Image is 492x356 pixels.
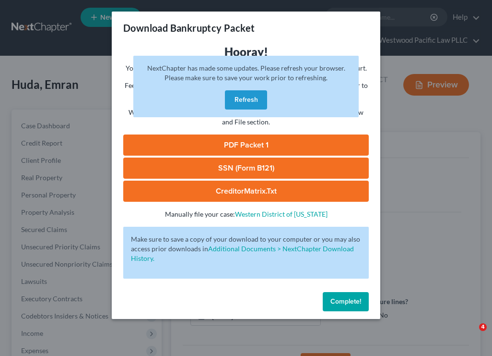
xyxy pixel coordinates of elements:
a: CreditorMatrix.txt [123,181,369,202]
h3: Download Bankruptcy Packet [123,21,255,35]
span: 4 [479,323,487,331]
p: Manually file your case: [123,209,369,219]
a: Western District of [US_STATE] [235,210,328,218]
a: SSN (Form B121) [123,158,369,179]
span: Complete! [330,297,361,306]
button: Complete! [323,292,369,311]
p: When you're ready to file the case, you can upload the Form B121 in the Review and File section. [123,108,369,127]
span: NextChapter has made some updates. Please refresh your browser. Please make sure to save your wor... [147,64,345,82]
iframe: Intercom live chat [459,323,482,346]
h3: Hooray! [123,44,369,60]
p: Feel free to download your documents now. Please note that you have one hour to download Form B12... [123,81,369,100]
p: Your case was successfully merged and ready for filing with the bankruptcy court. [123,63,369,73]
p: Make sure to save a copy of your download to your computer or you may also access prior downloads in [131,234,361,263]
a: Additional Documents > NextChapter Download History. [131,245,354,262]
button: Refresh [225,90,267,110]
a: PDF Packet 1 [123,135,369,156]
